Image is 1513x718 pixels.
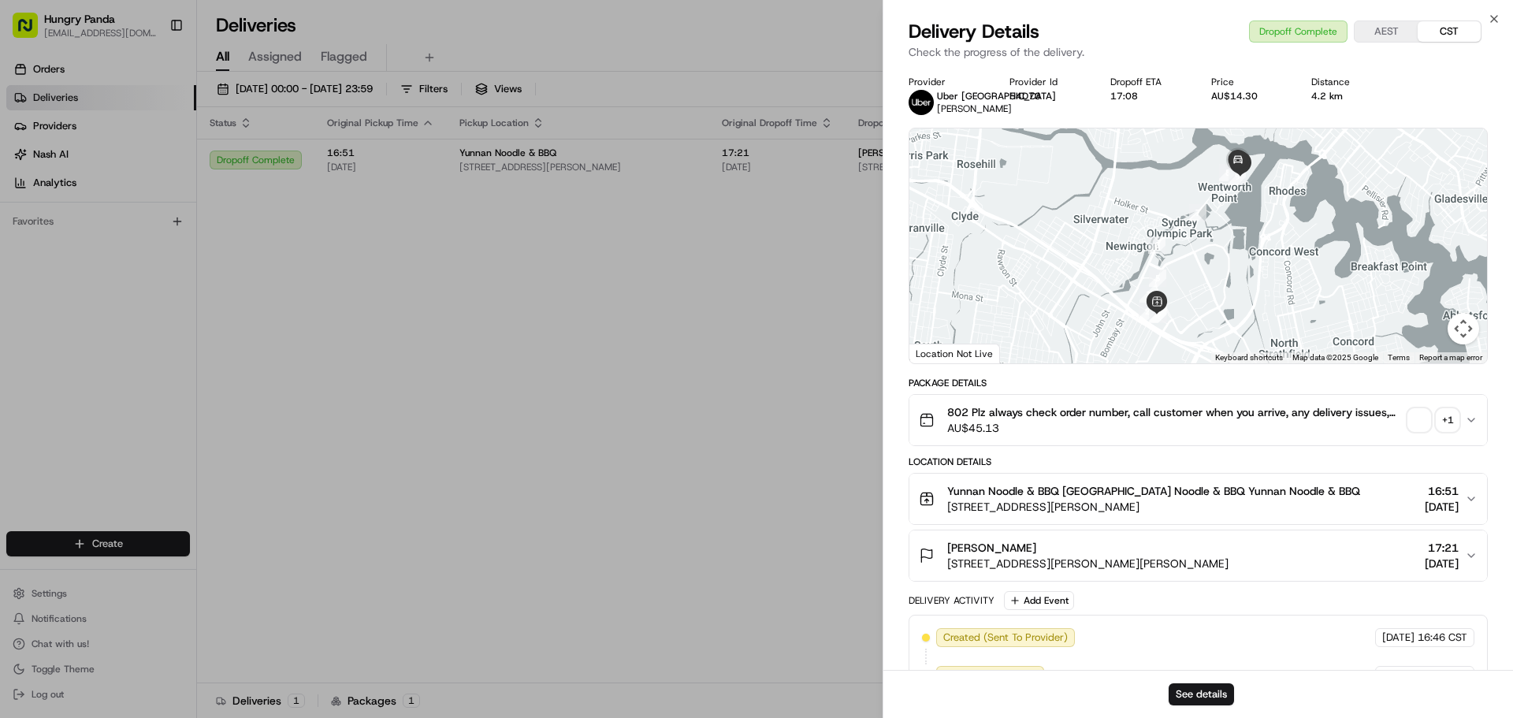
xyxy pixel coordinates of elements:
button: AEST [1355,21,1418,42]
span: Map data ©2025 Google [1292,353,1378,362]
img: 1736555255976-a54dd68f-1ca7-489b-9aae-adbdc363a1c4 [16,151,44,179]
span: 16:51 [1425,483,1459,499]
img: Nash [16,16,47,47]
button: Keyboard shortcuts [1215,352,1283,363]
span: Delivery Details [909,19,1039,44]
button: 54D73 [1009,90,1041,102]
a: 📗Knowledge Base [9,346,127,374]
button: Add Event [1004,591,1074,610]
button: See details [1169,683,1234,705]
div: Provider Id [1009,76,1085,88]
div: Delivery Activity [909,594,994,607]
div: 8 [1219,164,1236,181]
span: Knowledge Base [32,352,121,368]
button: Yunnan Noodle & BBQ [GEOGRAPHIC_DATA] Noodle & BBQ Yunnan Noodle & BBQ[STREET_ADDRESS][PERSON_NAM... [909,474,1487,524]
span: Yunnan Noodle & BBQ [GEOGRAPHIC_DATA] Noodle & BBQ Yunnan Noodle & BBQ [947,483,1360,499]
img: uber-new-logo.jpeg [909,90,934,115]
span: 8月15日 [61,244,98,257]
div: 17:08 [1110,90,1186,102]
div: 3 [1149,306,1166,323]
button: +1 [1408,409,1459,431]
div: 1 [1139,285,1157,303]
div: AU$14.30 [1211,90,1287,102]
span: [PERSON_NAME] [49,287,128,299]
div: 2 [1139,303,1156,320]
button: CST [1418,21,1481,42]
span: 802 Plz always check order number, call customer when you arrive, any delivery issues, Contact Wh... [947,404,1402,420]
button: [PERSON_NAME][STREET_ADDRESS][PERSON_NAME][PERSON_NAME]17:21[DATE] [909,530,1487,581]
p: Check the progress of the delivery. [909,44,1488,60]
div: 💻 [133,354,146,366]
span: Uber [GEOGRAPHIC_DATA] [937,90,1056,102]
input: Clear [41,102,260,118]
div: Location Details [909,456,1488,468]
span: • [131,287,136,299]
a: Powered byPylon [111,390,191,403]
img: Google [913,343,965,363]
span: Created (Sent To Provider) [943,631,1068,645]
div: 9 [1229,168,1246,185]
a: Terms [1388,353,1410,362]
p: Welcome 👋 [16,63,287,88]
span: • [52,244,58,257]
div: Start new chat [71,151,258,166]
span: 8月7日 [139,287,170,299]
span: Pylon [157,391,191,403]
span: [DATE] [1425,556,1459,571]
div: Package Details [909,377,1488,389]
div: + 1 [1437,409,1459,431]
div: 7 [1189,204,1206,221]
div: Past conversations [16,205,101,218]
span: [STREET_ADDRESS][PERSON_NAME][PERSON_NAME] [947,556,1229,571]
a: Open this area in Google Maps (opens a new window) [913,343,965,363]
div: We're available if you need us! [71,166,217,179]
span: 16:46 CST [1418,668,1467,683]
span: [DATE] [1425,499,1459,515]
span: 17:21 [1425,540,1459,556]
button: Map camera controls [1448,313,1479,344]
button: See all [244,202,287,221]
img: 1736555255976-a54dd68f-1ca7-489b-9aae-adbdc363a1c4 [32,288,44,300]
div: 6 [1148,236,1165,254]
button: Start new chat [268,155,287,174]
span: [DATE] [1382,668,1414,683]
span: API Documentation [149,352,253,368]
span: [STREET_ADDRESS][PERSON_NAME] [947,499,1360,515]
button: 802 Plz always check order number, call customer when you arrive, any delivery issues, Contact Wh... [909,395,1487,445]
div: Location Not Live [909,344,1000,363]
span: [DATE] [1382,631,1414,645]
span: [PERSON_NAME] [947,540,1036,556]
img: 4281594248423_2fcf9dad9f2a874258b8_72.png [33,151,61,179]
div: Provider [909,76,984,88]
div: 📗 [16,354,28,366]
span: 16:46 CST [1418,631,1467,645]
div: Dropoff ETA [1110,76,1186,88]
div: 4.2 km [1311,90,1387,102]
span: [PERSON_NAME] [937,102,1012,115]
div: 5 [1149,270,1166,287]
span: Not Assigned Driver [943,668,1037,683]
div: Distance [1311,76,1387,88]
div: Price [1211,76,1287,88]
a: 💻API Documentation [127,346,259,374]
img: Asif Zaman Khan [16,272,41,297]
span: AU$45.13 [947,420,1402,436]
a: Report a map error [1419,353,1482,362]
